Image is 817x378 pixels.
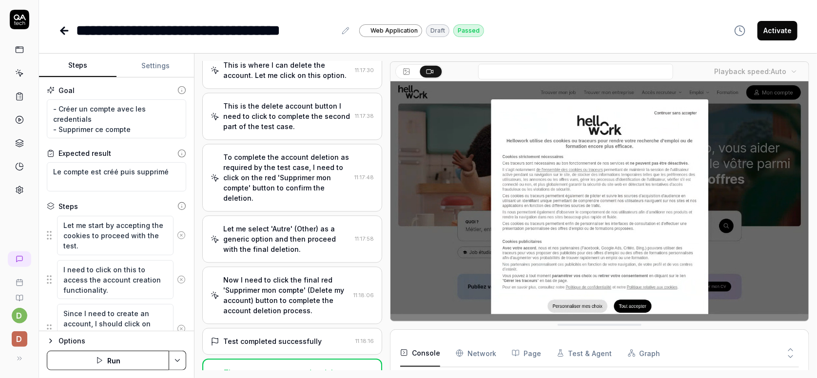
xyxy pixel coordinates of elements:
div: Steps [58,201,78,211]
button: Network [456,340,496,367]
div: Suggestions [47,260,186,300]
span: Web Application [370,26,418,35]
div: Passed [453,24,484,37]
a: Web Application [359,24,422,37]
button: Activate [758,21,798,40]
time: 11:18:06 [353,292,374,299]
button: Steps [39,54,117,77]
time: 11:17:38 [355,113,374,119]
div: Let me select 'Autre' (Other) as a generic option and then proceed with the final deletion. [223,224,351,254]
div: Now I need to click the final red 'Supprimer mon compte' (Delete my account) button to complete t... [223,275,350,316]
button: Remove step [174,226,190,245]
time: 11:17:48 [354,174,374,181]
div: Suggestions [47,215,186,256]
button: View version history [728,21,752,40]
div: To complete the account deletion as required by the test case, I need to click on the red 'Suppri... [223,152,350,203]
div: Options [58,335,186,347]
div: Playback speed: [714,66,786,76]
button: Run [47,351,169,370]
a: New conversation [8,251,31,267]
time: 11:17:58 [355,235,374,242]
a: Documentation [4,286,35,302]
time: 11:17:30 [355,67,374,74]
button: Console [400,340,440,367]
div: Suggestions [47,303,186,354]
time: 11:18:16 [355,338,374,344]
button: Options [47,335,186,347]
span: d [12,331,27,347]
button: Remove step [174,319,190,339]
div: Draft [426,24,449,37]
button: Test & Agent [557,340,612,367]
div: This is the delete account button I need to click to complete the second part of the test case. [223,101,351,132]
div: Goal [58,85,75,95]
a: Book a call with us [4,271,35,286]
button: Graph [628,340,661,367]
div: Expected result [58,148,111,158]
button: Remove step [174,270,190,289]
button: d [12,308,27,323]
div: This is where I can delete the account. Let me click on this option. [223,60,351,80]
button: Settings [117,54,194,77]
button: Page [512,340,541,367]
button: d [4,323,35,349]
div: Test completed successfully [223,336,322,346]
